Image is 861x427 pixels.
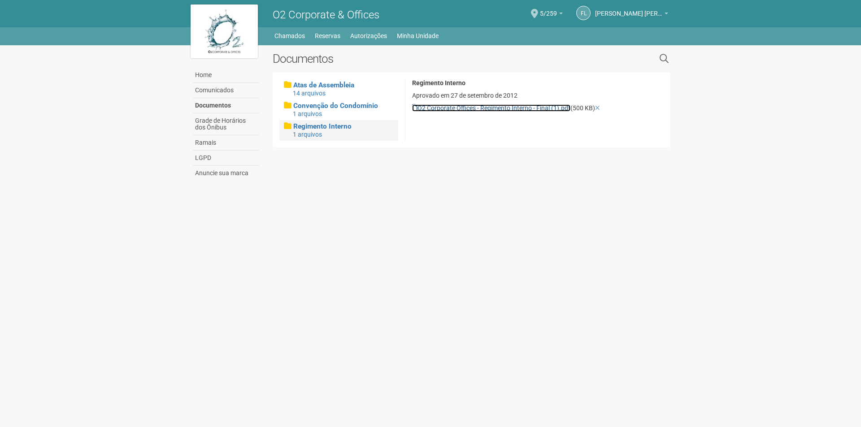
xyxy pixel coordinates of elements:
div: 1 arquivos [293,130,394,138]
a: Anuncie sua marca [193,166,259,181]
a: Comunicados [193,83,259,98]
a: 5/259 [540,11,563,18]
span: 5/259 [540,1,557,17]
strong: Regimento Interno [412,79,465,86]
span: O2 Corporate & Offices [273,9,379,21]
a: Documentos [193,98,259,113]
div: 14 arquivos [293,89,394,97]
span: Convenção do Condomínio [293,102,378,110]
div: 1 arquivos [293,110,394,118]
a: [PERSON_NAME] [PERSON_NAME] [595,11,668,18]
span: Regimento Interno [293,122,352,130]
img: logo.jpg [191,4,258,58]
a: Reservas [315,30,340,42]
div: (500 KB) [412,104,664,112]
a: Home [193,68,259,83]
a: Regimento Interno 1 arquivos [284,122,394,138]
a: Atas de Assembleia 14 arquivos [284,81,394,97]
span: Atas de Assembleia [293,81,354,89]
h2: Documentos [273,52,567,65]
a: Grade de Horários dos Ônibus [193,113,259,135]
a: LGPD [193,151,259,166]
a: Autorizações [350,30,387,42]
a: Ramais [193,135,259,151]
a: Minha Unidade [397,30,439,42]
a: Excluir [595,104,600,112]
span: FABIANO LEITÃO MIGUEIS [595,1,662,17]
a: O2 Corporate Offices - Regimento Interno - Final (1).pdf [412,104,570,112]
a: Convenção do Condomínio 1 arquivos [284,102,394,118]
p: Aprovado em 27 de setembro de 2012 [412,91,664,99]
a: FL [576,6,591,20]
a: Chamados [274,30,305,42]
